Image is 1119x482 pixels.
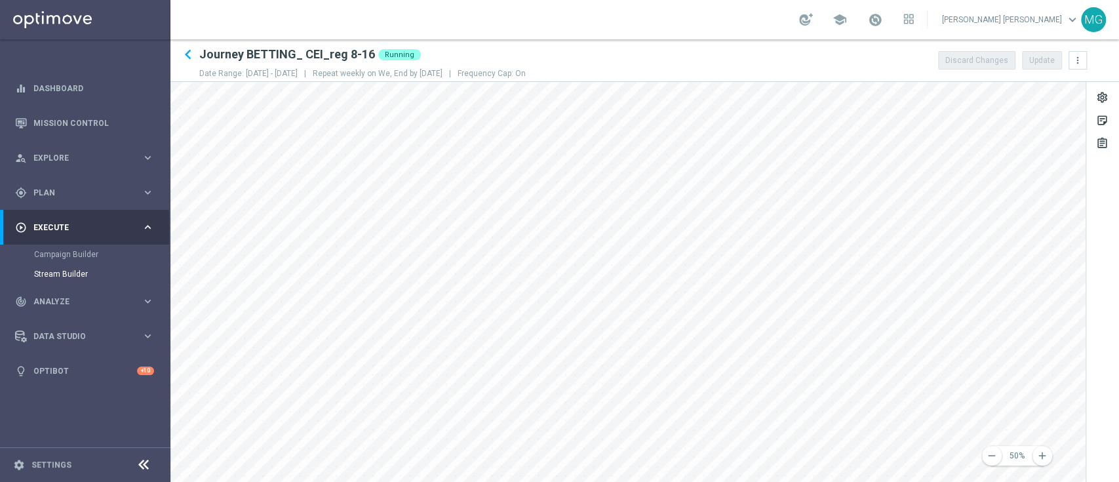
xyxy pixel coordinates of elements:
div: +10 [137,367,154,375]
span: Explore [33,154,142,162]
div: Running [378,49,421,60]
p: Repeat weekly on We, End by [DATE] [313,68,458,79]
a: Optibot [33,353,137,388]
span: | [298,69,313,78]
button: gps_fixed Plan keyboard_arrow_right [14,188,155,198]
a: Campaign Builder [34,249,136,260]
div: Analyze [15,296,142,308]
a: Dashboard [33,71,154,106]
i: add [1036,450,1048,462]
button: Data Studio keyboard_arrow_right [14,331,155,342]
button: Update [1022,51,1062,70]
p: Date Range: [DATE] - [DATE] [199,68,313,79]
span: Data Studio [33,332,142,340]
div: Plan [15,187,142,199]
button: equalizer Dashboard [14,83,155,94]
a: Mission Control [33,106,154,140]
button: track_changes Analyze keyboard_arrow_right [14,296,155,307]
button: lightbulb Optibot +10 [14,366,155,376]
i: lightbulb [15,365,27,377]
div: Optibot [15,353,154,388]
a: Settings [31,461,71,469]
button: Mission Control [14,118,155,129]
i: settings [13,459,25,471]
button: more_vert [1069,51,1087,70]
button: add [1032,446,1052,466]
span: school [833,12,847,27]
div: Explore [15,152,142,164]
i: keyboard_arrow_left [178,45,198,64]
span: Execute [33,224,142,231]
i: person_search [15,152,27,164]
button: 50% [991,446,1043,466]
i: keyboard_arrow_right [142,221,154,233]
div: MG [1081,7,1106,32]
h2: Journey BETTING_ CEI_reg 8-16 [199,47,375,62]
div: settings [1096,91,1109,108]
span: | [442,69,458,78]
div: Campaign Builder [34,245,169,264]
i: equalizer [15,83,27,94]
button: Discard Changes [938,51,1015,70]
div: assignment [1096,137,1109,154]
i: gps_fixed [15,187,27,199]
a: [PERSON_NAME] [PERSON_NAME]keyboard_arrow_down [941,10,1081,30]
p: Frequency Cap: On [458,68,526,79]
div: Data Studio [15,331,142,342]
div: Stream Builder [34,264,169,284]
i: keyboard_arrow_right [142,295,154,308]
i: keyboard_arrow_right [142,151,154,164]
i: track_changes [15,296,27,308]
i: keyboard_arrow_right [142,330,154,342]
i: play_circle_outline [15,222,27,233]
i: keyboard_arrow_right [142,186,154,199]
i: more_vert [1072,55,1083,66]
button: play_circle_outline Execute keyboard_arrow_right [14,222,155,233]
span: Analyze [33,298,142,306]
a: Stream Builder [34,269,136,279]
button: remove [982,446,1002,466]
span: Plan [33,189,142,197]
span: keyboard_arrow_down [1065,12,1080,27]
div: Execute [15,222,142,233]
div: Dashboard [15,71,154,106]
div: sticky_note_2 [1096,114,1109,131]
div: Mission Control [15,106,154,140]
button: person_search Explore keyboard_arrow_right [14,153,155,163]
i: remove [986,450,998,462]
